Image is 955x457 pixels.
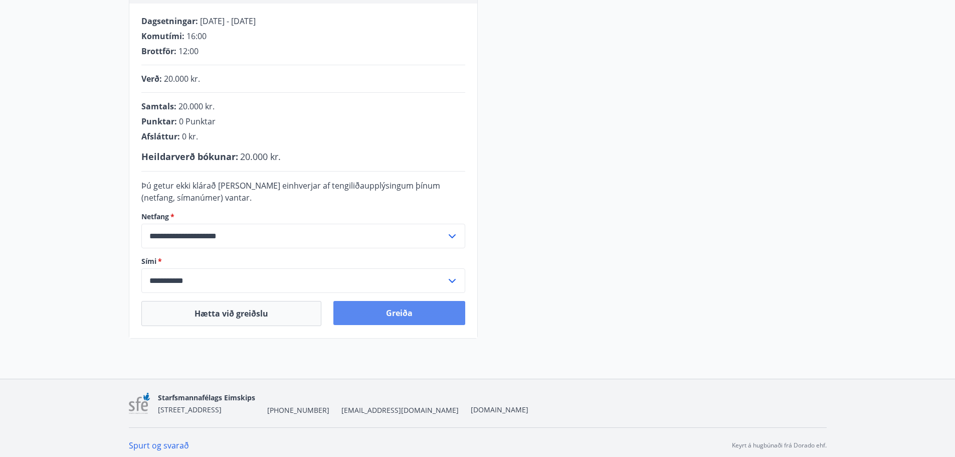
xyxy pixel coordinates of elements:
[200,16,256,27] span: [DATE] - [DATE]
[178,101,215,112] span: 20.000 kr.
[141,16,198,27] span: Dagsetningar :
[341,405,459,415] span: [EMAIL_ADDRESS][DOMAIN_NAME]
[240,150,281,163] span: 20.000 kr.
[141,212,465,222] label: Netfang
[267,405,329,415] span: [PHONE_NUMBER]
[141,180,440,203] span: Þú getur ekki klárað [PERSON_NAME] einhverjar af tengiliðaupplýsingum þínum (netfang, símanúmer) ...
[141,256,465,266] label: Sími
[141,101,176,112] span: Samtals :
[182,131,198,142] span: 0 kr.
[333,301,465,325] button: Greiða
[141,73,162,84] span: Verð :
[158,405,222,414] span: [STREET_ADDRESS]
[141,301,321,326] button: Hætta við greiðslu
[178,46,199,57] span: 12:00
[158,393,255,402] span: Starfsmannafélags Eimskips
[732,441,827,450] p: Keyrt á hugbúnaði frá Dorado ehf.
[179,116,216,127] span: 0 Punktar
[141,46,176,57] span: Brottför :
[129,393,150,414] img: 7sa1LslLnpN6OqSLT7MqncsxYNiZGdZT4Qcjshc2.png
[129,440,189,451] a: Spurt og svarað
[141,116,177,127] span: Punktar :
[186,31,207,42] span: 16:00
[141,31,184,42] span: Komutími :
[141,150,238,163] span: Heildarverð bókunar :
[141,131,180,142] span: Afsláttur :
[164,73,200,84] span: 20.000 kr.
[471,405,528,414] a: [DOMAIN_NAME]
